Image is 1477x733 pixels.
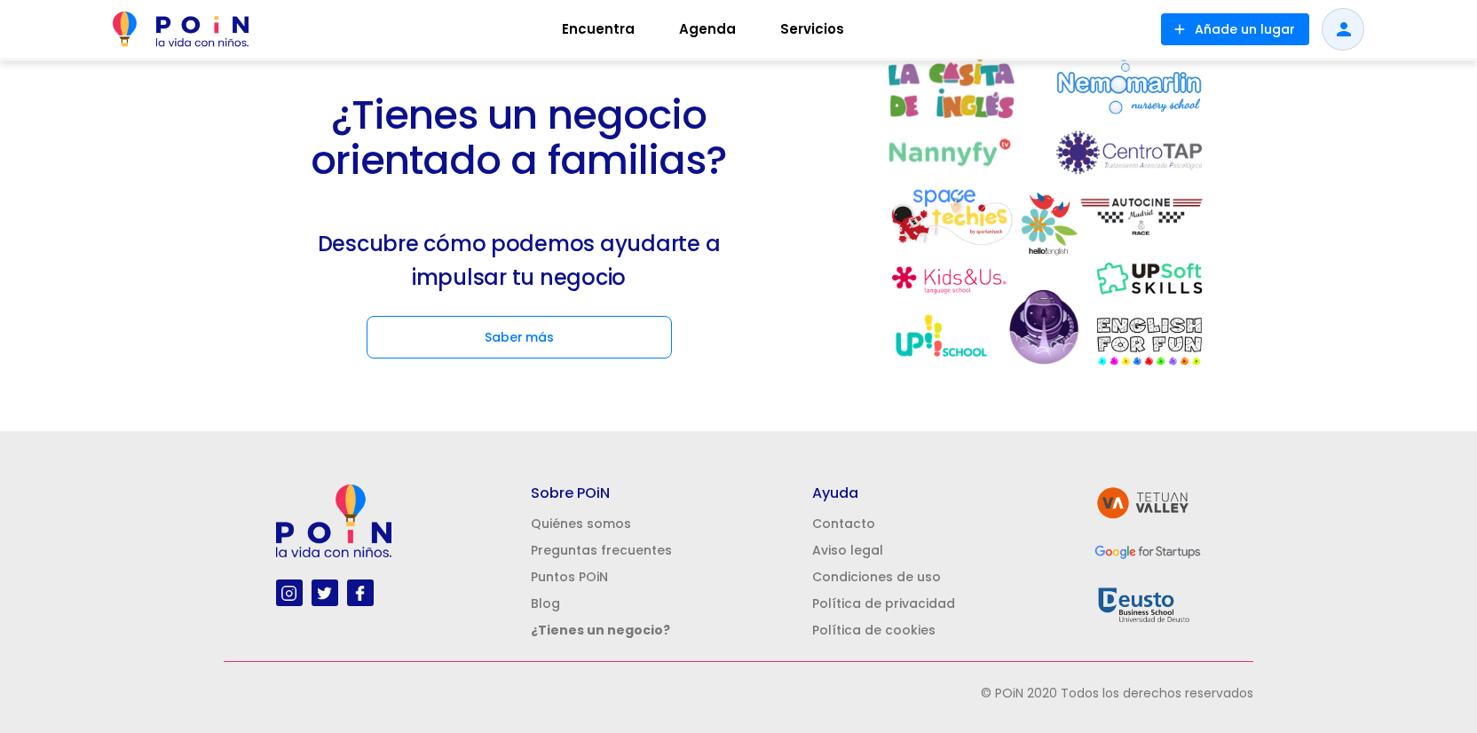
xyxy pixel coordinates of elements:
a: Puntos POiN [531,568,608,586]
img: facebook [349,582,371,604]
a: Servicios [758,8,866,51]
span: Encuentra [554,15,643,43]
span: Agenda [671,15,744,43]
button: Saber más [367,316,672,359]
p: Descubre cómo podemos ayudarte a impulsar tu negocio [299,227,738,295]
img: negocios que confían en poin [867,32,1222,387]
h5: Ayuda [812,485,955,501]
a: ¿Tienes un negocio? [531,621,670,639]
img: tetuan valley [1094,485,1192,521]
p: © POiN 2020 Todos los derechos reservados [206,680,1253,706]
a: Condiciones de uso [812,568,941,586]
a: Quiénes somos [531,515,631,532]
button: Añade un lugar [1161,13,1309,45]
h5: Sobre POiN [531,485,672,501]
img: Deusto [1094,583,1192,626]
a: Aviso legal [812,541,883,559]
img: POiN [113,12,249,47]
a: Política de cookies [812,621,936,639]
img: twitter [313,582,336,604]
img: instagram [278,582,300,604]
a: Contacto [812,515,875,532]
a: Saber más [367,327,672,347]
img: GFS [1094,539,1201,564]
a: Agenda [657,8,758,51]
a: Política de privacidad [812,595,955,612]
a: Blog [531,595,560,612]
h2: ¿Tienes un negocio orientado a familias? [299,92,738,183]
a: Preguntas frecuentes [531,541,672,559]
a: Encuentra [540,8,657,51]
img: poin [276,485,391,557]
span: Servicios [772,15,852,43]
